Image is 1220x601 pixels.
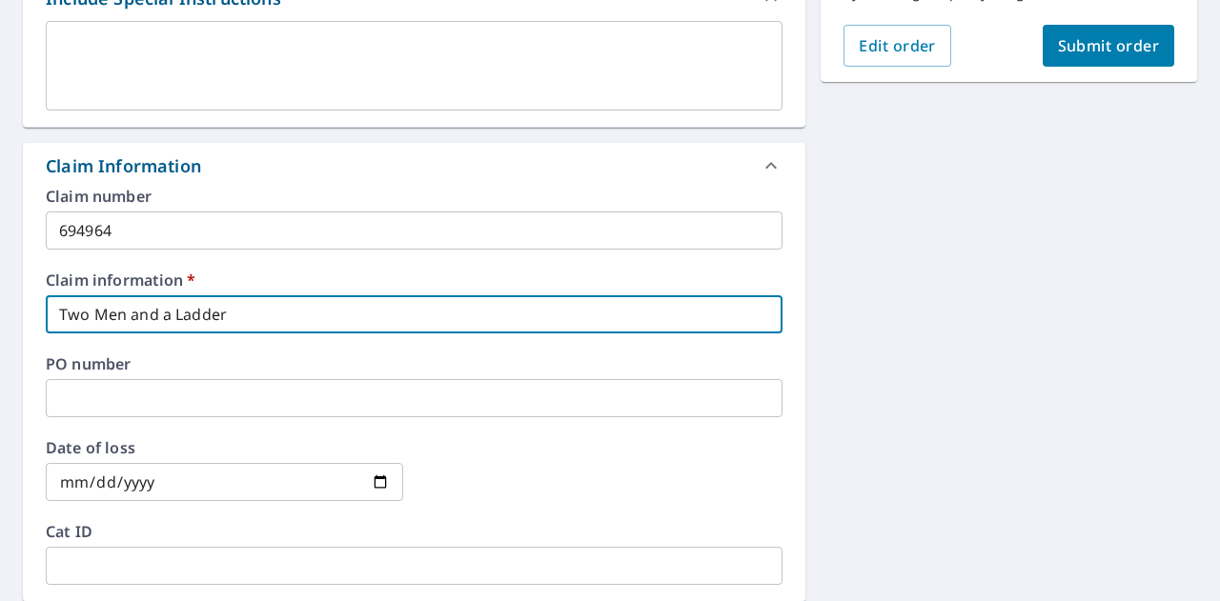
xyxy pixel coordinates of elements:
button: Edit order [844,25,951,67]
label: Claim number [46,189,783,204]
label: Date of loss [46,440,403,455]
div: Claim Information [23,143,805,189]
label: Cat ID [46,524,783,539]
label: PO number [46,356,783,371]
button: Submit order [1043,25,1175,67]
span: Submit order [1058,35,1160,56]
span: Edit order [859,35,936,56]
div: Claim Information [46,153,201,179]
label: Claim information [46,272,783,288]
